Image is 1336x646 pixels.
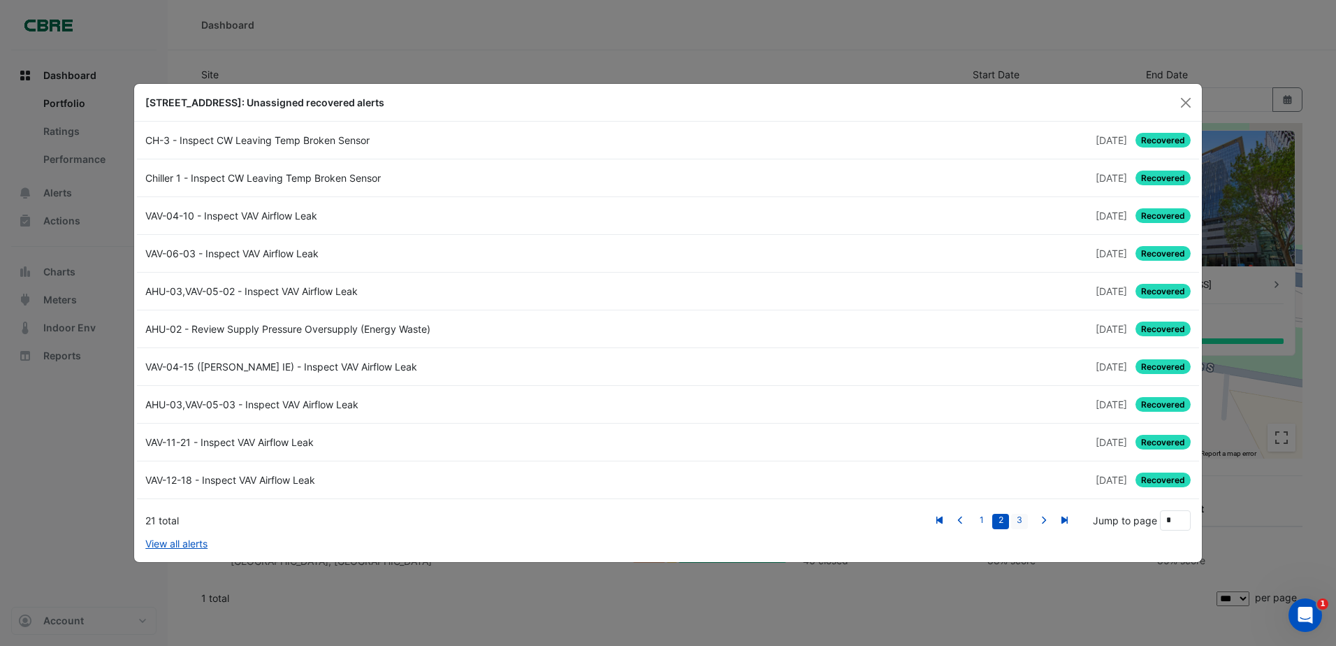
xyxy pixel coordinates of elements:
div: VAV-04-15 ([PERSON_NAME] IE) - Inspect VAV Airflow Leak [137,359,668,374]
div: VAV-04-10 - Inspect VAV Airflow Leak [137,208,668,223]
div: CH-3 - Inspect CW Leaving Temp Broken Sensor [137,133,668,148]
button: Close [1175,92,1196,113]
div: AHU-03,VAV-05-03 - Inspect VAV Airflow Leak [137,397,668,412]
a: Previous [950,511,971,529]
a: First [929,511,950,529]
span: Recovered [1135,133,1191,148]
b: [STREET_ADDRESS]: Unassigned recovered alerts [145,96,384,108]
a: Last [1054,511,1075,529]
span: Recovered [1135,359,1191,374]
span: Tue 11-Mar-2025 08:00 AEDT [1096,361,1127,373]
a: 1 [973,514,990,529]
a: View all alerts [145,536,208,551]
span: Recovered [1135,473,1191,487]
span: Recovered [1135,246,1191,261]
span: Recovered [1135,322,1191,336]
span: Tue 11-Mar-2025 08:00 AEDT [1096,323,1127,335]
a: 2 [992,514,1009,529]
a: 3 [1011,514,1028,529]
span: Wed 12-Mar-2025 17:30 AEDT [1096,134,1127,146]
span: Recovered [1135,171,1191,185]
div: 21 total [145,513,928,528]
div: VAV-06-03 - Inspect VAV Airflow Leak [137,246,668,261]
label: Jump to page [1093,513,1157,528]
span: Recovered [1135,208,1191,223]
span: Tue 11-Mar-2025 08:00 AEDT [1096,247,1127,259]
span: Tue 11-Mar-2025 08:00 AEDT [1096,436,1127,448]
span: Recovered [1135,397,1191,412]
iframe: Intercom live chat [1288,598,1322,632]
span: 1 [1317,598,1328,610]
span: Recovered [1135,284,1191,299]
span: Tue 11-Mar-2025 08:30 AEDT [1096,210,1127,222]
a: Next [1033,511,1054,529]
div: Chiller 1 - Inspect CW Leaving Temp Broken Sensor [137,171,668,185]
div: VAV-11-21 - Inspect VAV Airflow Leak [137,435,668,450]
div: VAV-12-18 - Inspect VAV Airflow Leak [137,473,668,487]
span: Wed 12-Mar-2025 16:15 AEDT [1096,172,1127,184]
span: Mon 10-Mar-2025 17:45 AEDT [1096,474,1127,486]
span: Recovered [1135,435,1191,450]
div: AHU-02 - Review Supply Pressure Oversupply (Energy Waste) [137,322,668,336]
span: Tue 11-Mar-2025 08:00 AEDT [1096,285,1127,297]
span: Tue 11-Mar-2025 08:00 AEDT [1096,399,1127,410]
div: AHU-03,VAV-05-02 - Inspect VAV Airflow Leak [137,284,668,299]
